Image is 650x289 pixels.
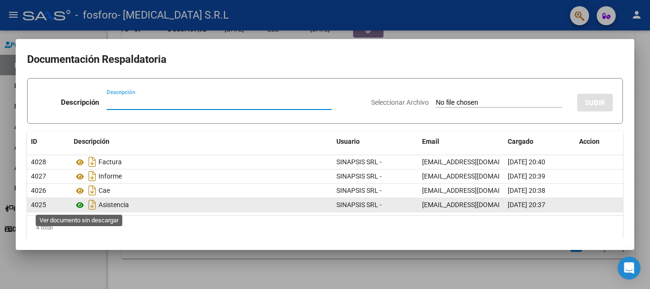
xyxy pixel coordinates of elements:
[74,197,329,212] div: Asistencia
[371,99,429,106] span: Seleccionar Archivo
[575,131,623,152] datatable-header-cell: Accion
[70,131,333,152] datatable-header-cell: Descripción
[336,201,382,209] span: SINAPSIS SRL -
[31,201,46,209] span: 4025
[333,131,418,152] datatable-header-cell: Usuario
[422,172,528,180] span: [EMAIL_ADDRESS][DOMAIN_NAME]
[579,138,600,145] span: Accion
[27,50,623,69] h2: Documentación Respaldatoria
[31,187,46,194] span: 4026
[31,158,46,166] span: 4028
[74,138,109,145] span: Descripción
[422,187,528,194] span: [EMAIL_ADDRESS][DOMAIN_NAME]
[31,172,46,180] span: 4027
[508,201,545,209] span: [DATE] 20:37
[422,158,528,166] span: [EMAIL_ADDRESS][DOMAIN_NAME]
[86,154,98,169] i: Descargar documento
[577,94,613,111] button: SUBIR
[508,138,533,145] span: Cargado
[86,183,98,198] i: Descargar documento
[422,138,439,145] span: Email
[508,158,545,166] span: [DATE] 20:40
[504,131,575,152] datatable-header-cell: Cargado
[27,131,70,152] datatable-header-cell: ID
[508,187,545,194] span: [DATE] 20:38
[336,172,382,180] span: SINAPSIS SRL -
[74,154,329,169] div: Factura
[74,169,329,184] div: Informe
[508,172,545,180] span: [DATE] 20:39
[422,201,528,209] span: [EMAIL_ADDRESS][DOMAIN_NAME]
[86,197,98,212] i: Descargar documento
[336,138,360,145] span: Usuario
[86,169,98,184] i: Descargar documento
[336,187,382,194] span: SINAPSIS SRL -
[336,158,382,166] span: SINAPSIS SRL -
[585,99,605,107] span: SUBIR
[27,216,623,239] div: 4 total
[618,257,640,279] div: Open Intercom Messenger
[418,131,504,152] datatable-header-cell: Email
[61,97,99,108] p: Descripción
[31,138,37,145] span: ID
[74,183,329,198] div: Cae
